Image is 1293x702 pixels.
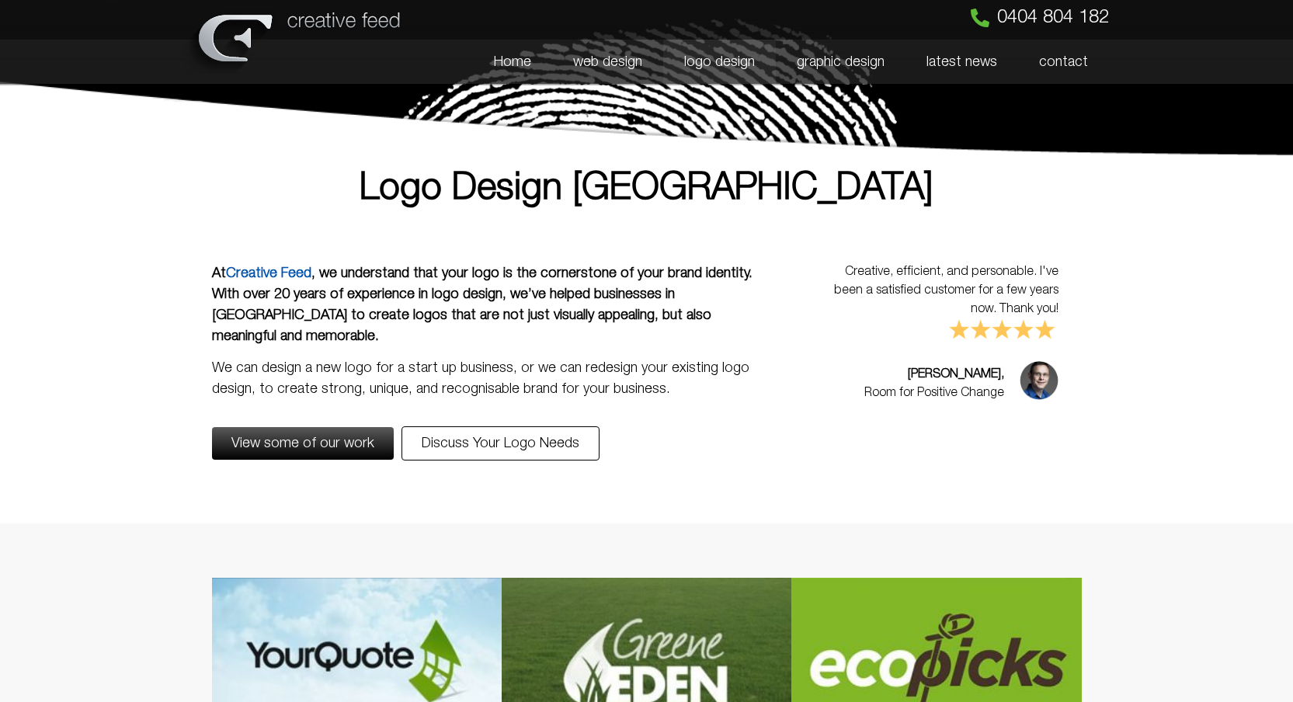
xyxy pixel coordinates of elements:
a: web design [552,40,663,85]
span: [PERSON_NAME], [864,365,1004,384]
div: Creative, efficient, and personable. I've been a satisfied customer for a few years now. Thank you! [824,262,1058,342]
a: 0404 804 182 [971,9,1109,27]
span: View some of our work [231,436,374,450]
div: Slides [808,247,1074,477]
img: Len King, [1020,361,1058,400]
a: Creative Feed [226,267,311,280]
span: Discuss Your Logo Needs [422,436,579,450]
span: Room for Positive Change [864,384,1004,402]
strong: At , we understand that your logo is the cornerstone of your brand identity. With over 20 years o... [212,267,753,342]
span: 0404 804 182 [997,9,1109,27]
a: graphic design [776,40,905,85]
a: logo design [663,40,776,85]
a: contact [1018,40,1109,85]
a: Discuss Your Logo Needs [401,426,600,460]
a: Home [473,40,552,85]
h1: Logo Design [GEOGRAPHIC_DATA] [212,171,1082,208]
p: We can design a new logo for a start up business, or we can redesign your existing logo design, t... [212,358,756,400]
a: latest news [905,40,1018,85]
nav: Menu [413,40,1109,85]
a: View some of our work [212,427,394,460]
